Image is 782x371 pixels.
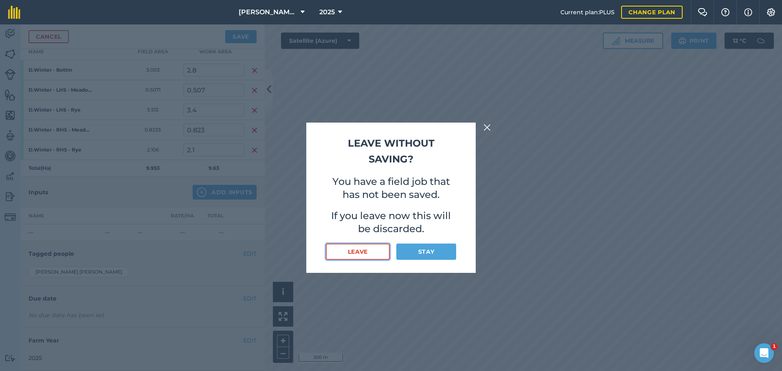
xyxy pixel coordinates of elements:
[239,7,297,17] span: [PERSON_NAME] Contracting
[744,7,752,17] img: svg+xml;base64,PHN2ZyB4bWxucz0iaHR0cDovL3d3dy53My5vcmcvMjAwMC9zdmciIHdpZHRoPSIxNyIgaGVpZ2h0PSIxNy...
[621,6,683,19] a: Change plan
[326,136,456,167] h2: Leave without saving?
[483,123,491,132] img: svg+xml;base64,PHN2ZyB4bWxucz0iaHR0cDovL3d3dy53My5vcmcvMjAwMC9zdmciIHdpZHRoPSIyMiIgaGVpZ2h0PSIzMC...
[754,343,774,363] iframe: Intercom live chat
[766,8,776,16] img: A cog icon
[396,244,456,260] button: Stay
[326,175,456,201] p: You have a field job that has not been saved.
[8,6,20,19] img: fieldmargin Logo
[319,7,335,17] span: 2025
[720,8,730,16] img: A question mark icon
[326,244,390,260] button: Leave
[326,209,456,235] p: If you leave now this will be discarded.
[560,8,615,17] span: Current plan : PLUS
[698,8,707,16] img: Two speech bubbles overlapping with the left bubble in the forefront
[771,343,778,350] span: 1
